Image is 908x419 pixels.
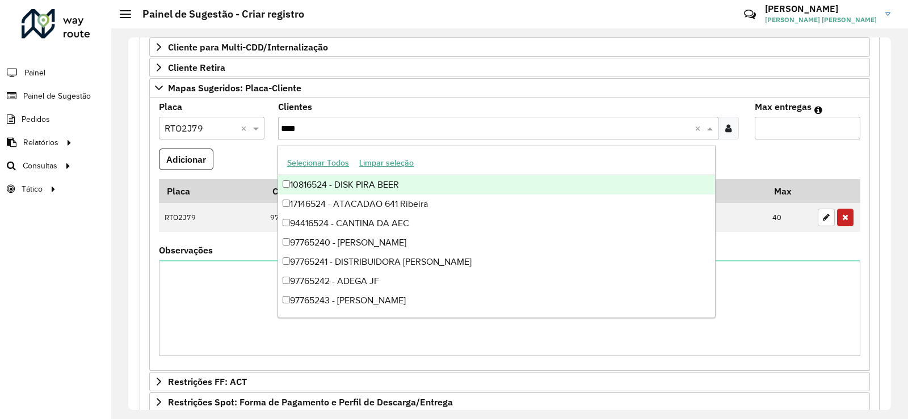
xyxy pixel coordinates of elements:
span: Cliente Retira [168,63,225,72]
span: [PERSON_NAME] [PERSON_NAME] [765,15,877,25]
a: Cliente para Multi-CDD/Internalização [149,37,870,57]
span: Cliente para Multi-CDD/Internalização [168,43,328,52]
div: 10816524 - DISK PIRA BEER [278,175,715,194]
h3: [PERSON_NAME] [765,3,877,14]
em: Máximo de clientes que serão colocados na mesma rota com os clientes informados [814,105,822,115]
div: 97765240 - [PERSON_NAME] [278,233,715,252]
td: 40 [767,203,812,232]
h2: Painel de Sugestão - Criar registro [131,8,304,20]
div: 97765243 - [PERSON_NAME] [278,291,715,310]
span: Painel [24,67,45,79]
span: Relatórios [23,137,58,149]
span: Consultas [23,160,57,172]
span: Clear all [241,121,250,135]
label: Placa [159,100,182,113]
a: Restrições FF: ACT [149,372,870,391]
div: 17146524 - ATACADAO 641 Ribeira [278,194,715,214]
span: Pedidos [22,113,50,125]
span: Tático [22,183,43,195]
div: 97765244 - [GEOGRAPHIC_DATA] [278,310,715,329]
div: 97765241 - DISTRIBUIDORA [PERSON_NAME] [278,252,715,272]
th: Placa [159,179,264,203]
button: Adicionar [159,149,213,170]
span: Restrições Spot: Forma de Pagamento e Perfil de Descarga/Entrega [168,397,453,407]
a: Cliente Retira [149,58,870,77]
a: Restrições Spot: Forma de Pagamento e Perfil de Descarga/Entrega [149,392,870,412]
th: Código Cliente [264,179,541,203]
th: Max [767,179,812,203]
span: Clear all [695,121,704,135]
label: Observações [159,243,213,257]
div: 97765242 - ADEGA JF [278,272,715,291]
span: Painel de Sugestão [23,90,91,102]
td: 97763762 [264,203,541,232]
td: RTO2J79 [159,203,264,232]
a: Mapas Sugeridos: Placa-Cliente [149,78,870,98]
label: Max entregas [755,100,812,113]
span: Mapas Sugeridos: Placa-Cliente [168,83,301,92]
div: 94416524 - CANTINA DA AEC [278,214,715,233]
button: Limpar seleção [354,154,419,172]
a: Contato Rápido [738,2,762,27]
button: Selecionar Todos [282,154,354,172]
ng-dropdown-panel: Options list [278,145,716,318]
span: Restrições FF: ACT [168,377,247,386]
label: Clientes [278,100,312,113]
div: Mapas Sugeridos: Placa-Cliente [149,98,870,371]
